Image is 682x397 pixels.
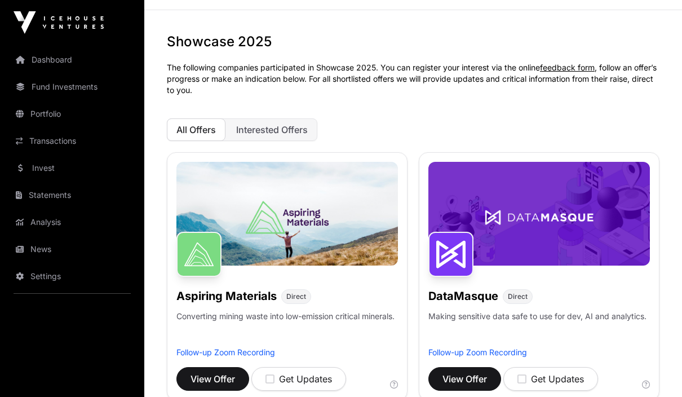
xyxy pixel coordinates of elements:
a: Statements [9,183,135,208]
img: Aspiring-Banner.jpg [176,162,398,266]
p: Making sensitive data safe to use for dev, AI and analytics. [428,311,646,347]
h1: DataMasque [428,288,498,304]
a: Follow-up Zoom Recording [176,347,275,357]
a: Follow-up Zoom Recording [428,347,527,357]
div: Get Updates [517,372,584,386]
img: DataMasque-Banner.jpg [428,162,650,266]
iframe: Chat Widget [626,343,682,397]
a: Transactions [9,129,135,153]
span: View Offer [442,372,487,386]
h1: Aspiring Materials [176,288,277,304]
div: Get Updates [265,372,332,386]
a: feedback form [540,63,595,72]
a: Invest [9,156,135,180]
a: Fund Investments [9,74,135,99]
a: News [9,237,135,262]
a: Dashboard [9,47,135,72]
span: Interested Offers [236,124,308,135]
img: DataMasque [428,232,473,277]
button: View Offer [428,367,501,391]
img: Icehouse Ventures Logo [14,11,104,34]
span: Direct [508,292,528,301]
img: Aspiring Materials [176,232,222,277]
button: View Offer [176,367,249,391]
button: All Offers [167,118,225,141]
button: Get Updates [251,367,346,391]
a: Settings [9,264,135,289]
span: View Offer [191,372,235,386]
p: The following companies participated in Showcase 2025. You can register your interest via the onl... [167,62,659,96]
p: Converting mining waste into low-emission critical minerals. [176,311,395,347]
span: All Offers [176,124,216,135]
h1: Showcase 2025 [167,33,659,51]
a: Analysis [9,210,135,235]
a: Portfolio [9,102,135,126]
button: Get Updates [503,367,598,391]
span: Direct [286,292,306,301]
button: Interested Offers [227,118,317,141]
